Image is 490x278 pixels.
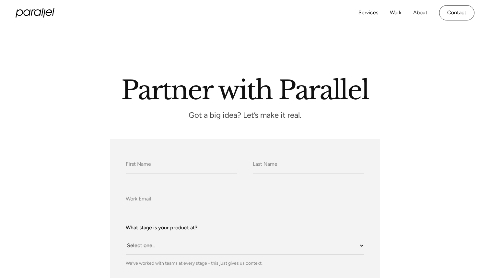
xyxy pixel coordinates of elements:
[253,156,364,174] input: Last Name
[126,224,364,232] label: What stage is your product at?
[413,8,427,18] a: About
[126,190,364,208] input: Work Email
[148,113,342,118] p: Got a big idea? Let’s make it real.
[439,5,474,20] a: Contact
[358,8,378,18] a: Services
[390,8,402,18] a: Work
[126,260,364,267] div: We’ve worked with teams at every stage - this just gives us context.
[126,156,237,174] input: First Name
[60,78,430,100] h2: Partner with Parallel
